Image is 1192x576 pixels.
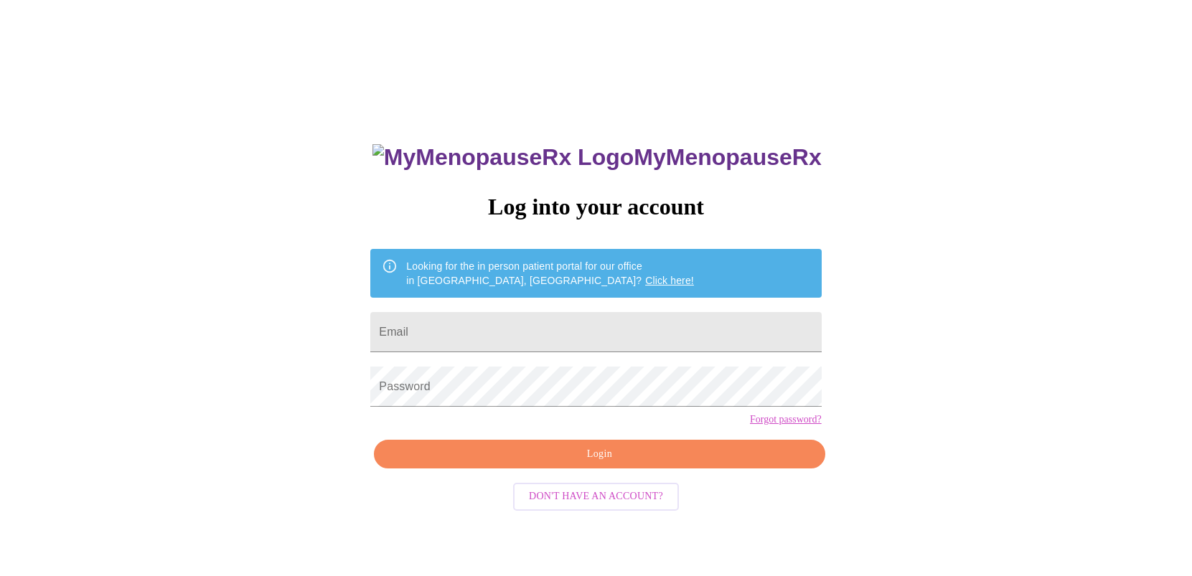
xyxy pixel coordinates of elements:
span: Don't have an account? [529,488,663,506]
h3: Log into your account [370,194,821,220]
span: Login [390,445,808,463]
div: Looking for the in person patient portal for our office in [GEOGRAPHIC_DATA], [GEOGRAPHIC_DATA]? [406,253,694,293]
a: Don't have an account? [510,489,682,501]
img: MyMenopauseRx Logo [372,144,634,171]
a: Forgot password? [750,414,822,425]
a: Click here! [645,275,694,286]
button: Don't have an account? [513,483,679,511]
button: Login [374,440,825,469]
h3: MyMenopauseRx [372,144,822,171]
